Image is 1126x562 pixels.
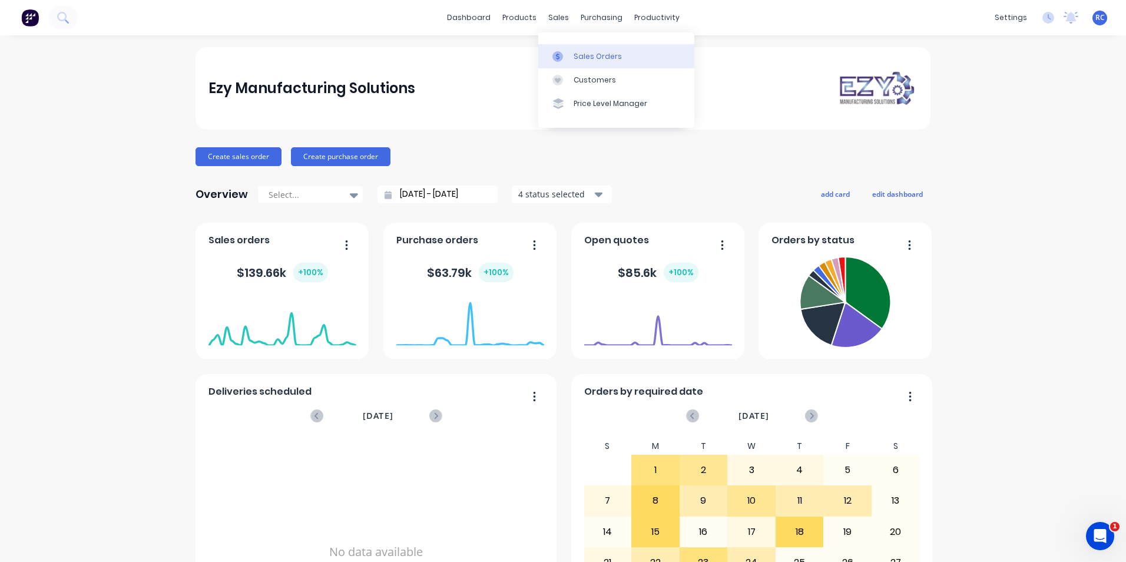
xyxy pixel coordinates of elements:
[824,455,871,485] div: 5
[496,9,542,27] div: products
[872,486,919,515] div: 13
[538,92,694,115] a: Price Level Manager
[632,517,679,547] div: 15
[631,438,680,455] div: M
[512,186,612,203] button: 4 status selected
[776,455,823,485] div: 4
[538,68,694,92] a: Customers
[813,186,857,201] button: add card
[728,455,775,485] div: 3
[872,455,919,485] div: 6
[584,233,649,247] span: Open quotes
[427,263,514,282] div: $ 63.79k
[872,517,919,547] div: 20
[584,385,703,399] span: Orders by required date
[584,438,632,455] div: S
[196,147,281,166] button: Create sales order
[728,517,775,547] div: 17
[989,9,1033,27] div: settings
[872,438,920,455] div: S
[824,517,871,547] div: 19
[441,9,496,27] a: dashboard
[776,438,824,455] div: T
[542,9,575,27] div: sales
[835,69,918,107] img: Ezy Manufacturing Solutions
[479,263,514,282] div: + 100 %
[208,77,415,100] div: Ezy Manufacturing Solutions
[628,9,685,27] div: productivity
[632,486,679,515] div: 8
[196,183,248,206] div: Overview
[680,517,727,547] div: 16
[824,486,871,515] div: 12
[776,517,823,547] div: 18
[208,233,270,247] span: Sales orders
[575,9,628,27] div: purchasing
[293,263,328,282] div: + 100 %
[538,44,694,68] a: Sales Orders
[396,233,478,247] span: Purchase orders
[728,486,775,515] div: 10
[574,51,622,62] div: Sales Orders
[680,486,727,515] div: 9
[1086,522,1114,550] iframe: Intercom live chat
[574,75,616,85] div: Customers
[574,98,647,109] div: Price Level Manager
[518,188,592,200] div: 4 status selected
[584,486,631,515] div: 7
[738,409,769,422] span: [DATE]
[618,263,698,282] div: $ 85.6k
[727,438,776,455] div: W
[680,438,728,455] div: T
[664,263,698,282] div: + 100 %
[21,9,39,27] img: Factory
[865,186,930,201] button: edit dashboard
[363,409,393,422] span: [DATE]
[632,455,679,485] div: 1
[1095,12,1105,23] span: RC
[584,517,631,547] div: 14
[291,147,390,166] button: Create purchase order
[776,486,823,515] div: 11
[680,455,727,485] div: 2
[771,233,855,247] span: Orders by status
[1110,522,1120,531] span: 1
[237,263,328,282] div: $ 139.66k
[823,438,872,455] div: F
